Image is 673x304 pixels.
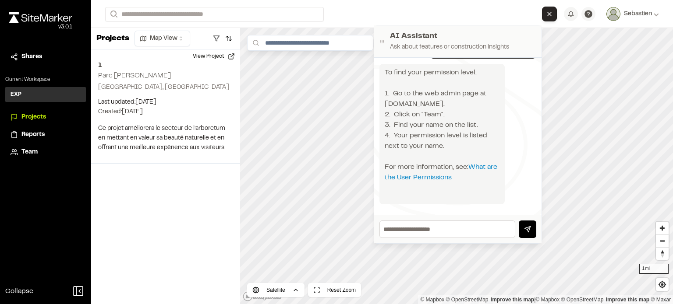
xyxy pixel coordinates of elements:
[98,73,171,79] h2: Parc [PERSON_NAME]
[542,7,557,21] button: Close AI Assistant
[11,52,81,62] a: Shares
[247,283,305,297] button: Satellite
[656,248,669,260] span: Reset bearing to north
[420,297,444,303] a: Mapbox
[420,295,671,304] div: |
[656,278,669,291] button: Find my location
[561,297,604,303] a: OpenStreetMap
[446,297,489,303] a: OpenStreetMap
[390,31,536,42] h2: AI Assistant
[535,297,560,303] a: Mapbox
[5,286,33,297] span: Collapse
[98,124,233,153] p: Ce projet améliorera le secteur de l’arboretum en mettant en valeur sa beauté naturelle et en off...
[651,297,671,303] a: Maxar
[606,7,659,21] button: Sebastien
[98,107,233,117] p: Created: [DATE]
[21,147,38,157] span: Team
[11,147,81,157] a: Team
[240,28,673,304] canvas: Map
[243,291,281,301] a: Mapbox logo
[21,52,42,62] span: Shares
[542,7,560,21] div: Close AI AssistantAI AssistantAsk about features or construction insightsi don't know, how can i ...
[98,83,233,92] p: [GEOGRAPHIC_DATA], [GEOGRAPHIC_DATA]
[21,130,45,140] span: Reports
[385,67,499,183] div: To find your permission level: 1. Go to the web admin page at [DOMAIN_NAME]. 2. Click on "Team". ...
[491,297,534,303] a: Map feedback
[105,7,121,21] button: Search
[96,33,129,45] p: Projects
[11,91,21,98] h3: EXP
[624,9,652,19] span: Sebastien
[9,23,72,31] div: Oh geez...please don't...
[606,7,620,21] img: User
[639,264,669,274] div: 1 mi
[606,297,649,303] a: Improve this map
[11,130,81,140] a: Reports
[9,12,72,23] img: rebrand.png
[656,247,669,260] button: Reset bearing to north
[11,112,81,122] a: Projects
[656,222,669,234] button: Zoom in
[98,98,233,107] p: Last updated: [DATE]
[188,49,240,63] button: View Project
[21,112,46,122] span: Projects
[5,76,86,84] p: Current Workspace
[390,42,536,52] p: Ask about features or construction insights
[308,283,361,297] button: Reset Zoom
[98,60,233,70] h2: 1
[656,234,669,247] button: Zoom out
